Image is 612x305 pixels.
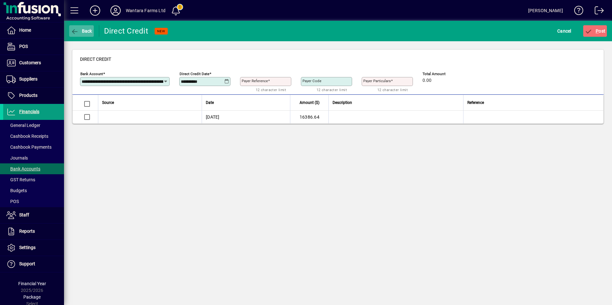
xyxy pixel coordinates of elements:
a: Bank Accounts [3,163,64,174]
a: Cashbook Receipts [3,131,64,142]
span: Settings [19,245,36,250]
span: Reference [467,99,484,106]
div: Direct Credit [104,26,148,36]
mat-label: Payer Particulars [363,79,391,83]
a: Settings [3,240,64,256]
span: NEW [157,29,165,33]
span: Date [206,99,214,106]
button: Cancel [556,25,573,37]
a: General Ledger [3,120,64,131]
mat-hint: 12 character limit [377,86,408,93]
button: Post [583,25,607,37]
a: Customers [3,55,64,71]
span: Cancel [557,26,571,36]
a: Knowledge Base [569,1,584,22]
button: Profile [105,5,126,16]
span: Support [19,261,35,266]
span: Budgets [6,188,27,193]
span: POS [6,199,19,204]
div: [PERSON_NAME] [528,5,563,16]
td: 16386.64 [290,111,328,123]
a: POS [3,39,64,55]
span: General Ledger [6,123,40,128]
span: Back [71,28,92,34]
a: Staff [3,207,64,223]
mat-label: Payer Reference [242,79,268,83]
span: Cashbook Payments [6,145,52,150]
div: Date [206,99,286,106]
div: Description [333,99,459,106]
span: GST Returns [6,177,35,182]
mat-label: Bank Account [80,72,103,76]
a: Products [3,88,64,104]
a: GST Returns [3,174,64,185]
button: Back [69,25,94,37]
span: Financial Year [18,281,46,286]
span: Source [102,99,114,106]
a: Support [3,256,64,272]
mat-label: Payer Code [302,79,321,83]
span: Staff [19,212,29,217]
a: Journals [3,152,64,163]
div: Reference [467,99,595,106]
span: Suppliers [19,76,37,82]
a: Home [3,22,64,38]
div: Source [102,99,198,106]
a: Suppliers [3,71,64,87]
a: Logout [590,1,604,22]
span: Bank Accounts [6,166,40,171]
span: Package [23,294,41,300]
mat-label: Direct Credit Date [180,72,209,76]
span: Journals [6,155,28,160]
span: Amount ($) [300,99,319,106]
td: [DATE] [202,111,290,123]
span: Financials [19,109,39,114]
span: Direct Credit [80,57,111,62]
span: Cashbook Receipts [6,134,48,139]
a: Budgets [3,185,64,196]
div: Amount ($) [294,99,325,106]
span: POS [19,44,28,49]
span: ost [585,28,606,34]
a: Reports [3,223,64,239]
span: 0.00 [423,78,431,83]
span: Description [333,99,352,106]
span: P [596,28,599,34]
div: Wantara Farms Ltd [126,5,165,16]
mat-hint: 12 character limit [256,86,286,93]
span: Customers [19,60,41,65]
span: Total Amount [423,72,461,76]
a: Cashbook Payments [3,142,64,152]
span: Products [19,93,37,98]
app-page-header-button: Back [64,25,99,37]
mat-hint: 12 character limit [317,86,347,93]
button: Add [85,5,105,16]
span: Reports [19,229,35,234]
a: POS [3,196,64,207]
span: Home [19,27,31,33]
